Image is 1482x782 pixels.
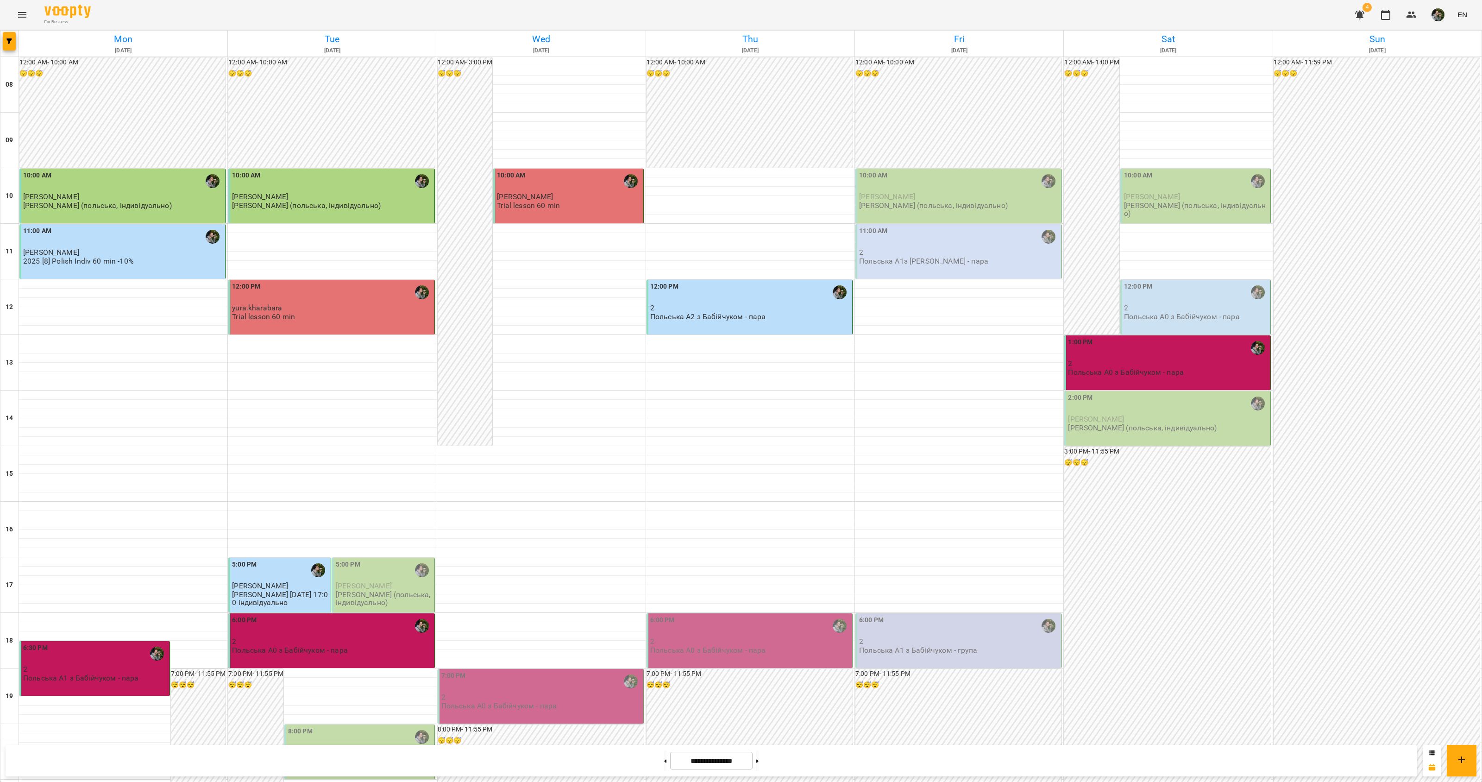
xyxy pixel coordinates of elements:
[859,202,1008,209] p: [PERSON_NAME] (польська, індивідуально)
[232,591,329,607] p: [PERSON_NAME] [DATE] 17:00 індивідуально
[1274,57,1480,68] h6: 12:00 AM - 11:59 PM
[497,192,553,201] span: [PERSON_NAME]
[1124,192,1180,201] span: [PERSON_NAME]
[415,174,429,188] div: Бабійчук Володимир Дмитрович (п)
[855,669,1061,679] h6: 7:00 PM - 11:55 PM
[1274,69,1480,79] h6: 😴😴😴
[6,358,13,368] h6: 13
[439,46,644,55] h6: [DATE]
[650,282,678,292] label: 12:00 PM
[415,563,429,577] img: Бабійчук Володимир Дмитрович (п)
[6,135,13,145] h6: 09
[232,313,295,321] p: Trial lesson 60 min
[833,285,847,299] img: Бабійчук Володимир Дмитрович (п)
[859,615,884,625] label: 6:00 PM
[232,303,282,312] span: yura.kharabara
[1124,282,1152,292] label: 12:00 PM
[171,669,226,679] h6: 7:00 PM - 11:55 PM
[1251,341,1265,355] img: Бабійчук Володимир Дмитрович (п)
[1124,170,1152,181] label: 10:00 AM
[438,736,644,746] h6: 😴😴😴
[438,57,493,68] h6: 12:00 AM - 3:00 PM
[415,619,429,633] div: Бабійчук Володимир Дмитрович (п)
[171,680,226,690] h6: 😴😴😴
[650,313,766,321] p: Польська А2 з Бабійчуком - пара
[6,413,13,423] h6: 14
[1068,415,1124,423] span: [PERSON_NAME]
[1068,359,1268,367] p: 2
[6,636,13,646] h6: 18
[1251,174,1265,188] img: Бабійчук Володимир Дмитрович (п)
[232,282,260,292] label: 12:00 PM
[23,665,168,673] p: 2
[856,46,1062,55] h6: [DATE]
[855,680,1061,690] h6: 😴😴😴
[497,170,525,181] label: 10:00 AM
[497,202,560,209] p: Trial lesson 60 min
[624,174,638,188] img: Бабійчук Володимир Дмитрович (п)
[441,693,641,701] p: 2
[624,675,638,688] img: Бабійчук Володимир Дмитрович (п)
[232,170,260,181] label: 10:00 AM
[1275,46,1480,55] h6: [DATE]
[859,248,1059,256] p: 2
[1042,174,1055,188] div: Бабійчук Володимир Дмитрович (п)
[1251,285,1265,299] img: Бабійчук Володимир Дмитрович (п)
[650,304,850,312] p: 2
[23,257,134,265] p: 2025 [8] Polish Indiv 60 min -10%
[232,646,348,654] p: Польська А0 з Бабійчуком - пара
[19,69,226,79] h6: 😴😴😴
[23,192,79,201] span: [PERSON_NAME]
[1068,337,1093,347] label: 1:00 PM
[859,646,977,654] p: Польська А1 з Бабійчуком - група
[6,469,13,479] h6: 15
[150,647,164,661] div: Бабійчук Володимир Дмитрович (п)
[833,619,847,633] div: Бабійчук Володимир Дмитрович (п)
[288,726,313,737] label: 8:00 PM
[6,302,13,312] h6: 12
[647,46,853,55] h6: [DATE]
[228,69,434,79] h6: 😴😴😴
[1363,3,1372,12] span: 4
[1068,368,1184,376] p: Польська А0 з Бабійчуком - пара
[232,202,381,209] p: [PERSON_NAME] (польська, індивідуально)
[650,615,675,625] label: 6:00 PM
[1042,230,1055,244] div: Бабійчук Володимир Дмитрович (п)
[232,192,288,201] span: [PERSON_NAME]
[856,32,1062,46] h6: Fri
[415,285,429,299] img: Бабійчук Володимир Дмитрович (п)
[23,674,139,682] p: Польська А1 з Бабійчуком - пара
[336,560,360,570] label: 5:00 PM
[6,691,13,701] h6: 19
[229,46,435,55] h6: [DATE]
[859,637,1059,645] p: 2
[206,174,220,188] img: Бабійчук Володимир Дмитрович (п)
[438,69,493,79] h6: 😴😴😴
[336,591,433,607] p: [PERSON_NAME] (польська, індивідуально)
[6,80,13,90] h6: 08
[1064,447,1270,457] h6: 3:00 PM - 11:55 PM
[1275,32,1480,46] h6: Sun
[232,637,432,645] p: 2
[1457,10,1467,19] span: EN
[1065,32,1271,46] h6: Sat
[1454,6,1471,23] button: EN
[6,580,13,590] h6: 17
[206,230,220,244] img: Бабійчук Володимир Дмитрович (п)
[228,669,283,679] h6: 7:00 PM - 11:55 PM
[232,615,257,625] label: 6:00 PM
[232,560,257,570] label: 5:00 PM
[859,257,988,265] p: Польська А1з [PERSON_NAME] - пара
[6,191,13,201] h6: 10
[441,671,466,681] label: 7:00 PM
[311,563,325,577] img: Бабійчук Володимир Дмитрович (п)
[415,730,429,744] img: Бабійчук Володимир Дмитрович (п)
